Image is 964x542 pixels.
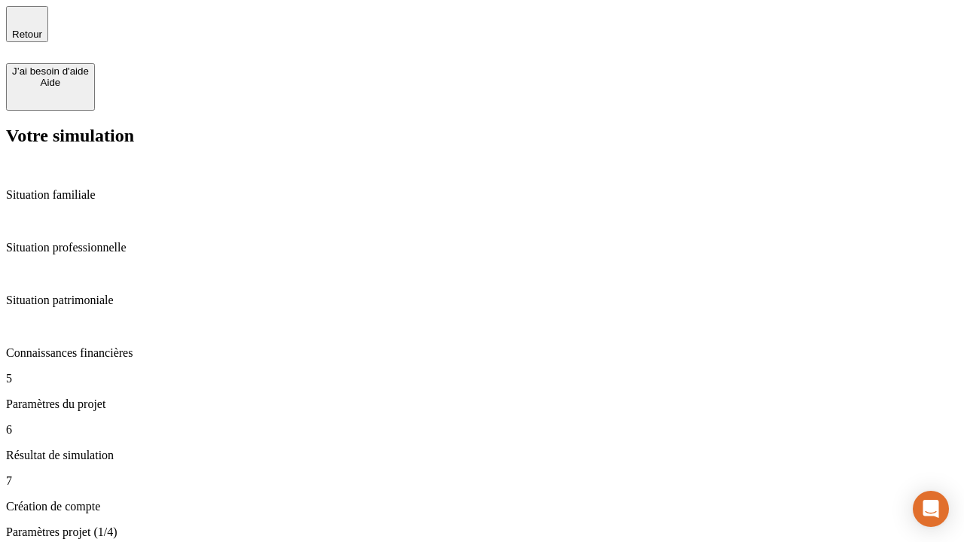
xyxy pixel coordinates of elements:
p: 7 [6,474,958,488]
p: 6 [6,423,958,437]
p: Connaissances financières [6,346,958,360]
p: Situation familiale [6,188,958,202]
div: Aide [12,77,89,88]
button: Retour [6,6,48,42]
p: Création de compte [6,500,958,513]
span: Retour [12,29,42,40]
p: Paramètres projet (1/4) [6,525,958,539]
h2: Votre simulation [6,126,958,146]
p: Situation professionnelle [6,241,958,254]
button: J’ai besoin d'aideAide [6,63,95,111]
div: J’ai besoin d'aide [12,65,89,77]
p: Résultat de simulation [6,449,958,462]
p: Situation patrimoniale [6,294,958,307]
p: 5 [6,372,958,385]
div: Open Intercom Messenger [913,491,949,527]
p: Paramètres du projet [6,397,958,411]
